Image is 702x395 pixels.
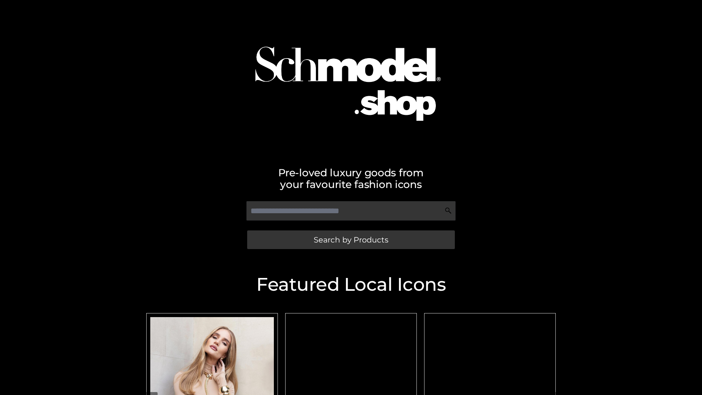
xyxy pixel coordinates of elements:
a: Search by Products [247,230,455,249]
h2: Pre-loved luxury goods from your favourite fashion icons [143,167,559,190]
span: Search by Products [314,236,388,244]
img: Search Icon [445,207,452,214]
h2: Featured Local Icons​ [143,275,559,294]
